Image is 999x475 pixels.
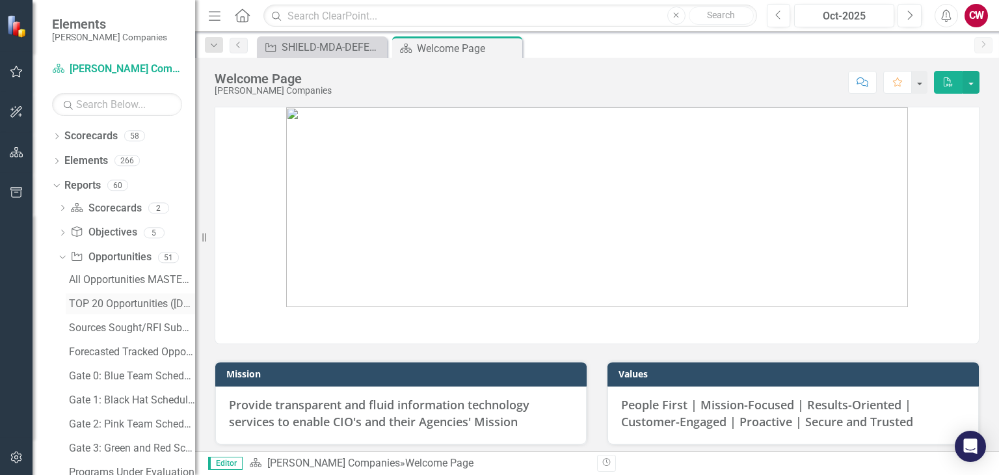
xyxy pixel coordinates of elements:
[158,252,179,263] div: 51
[229,397,529,429] span: Provide transparent and fluid information technology services to enable CIO's and their Agencies'...
[286,107,908,307] img: image%20v4.png
[208,457,243,470] span: Editor
[107,180,128,191] div: 60
[215,72,332,86] div: Welcome Page
[69,442,195,454] div: Gate 3: Green and Red Schedule Report
[144,227,165,238] div: 5
[417,40,519,57] div: Welcome Page
[69,346,195,358] div: Forecasted Tracked Opportunities
[66,390,195,411] a: Gate 1: Black Hat Schedule Report
[70,201,141,216] a: Scorecards
[69,394,195,406] div: Gate 1: Black Hat Schedule Report
[64,154,108,169] a: Elements
[52,93,182,116] input: Search Below...
[64,129,118,144] a: Scorecards
[799,8,890,24] div: Oct-2025
[66,414,195,435] a: Gate 2: Pink Team Schedule Report
[282,39,384,55] div: SHIELD-MDA-DEFENSE-254898: MULTIPLE AWARD SCALABLE HOMELAND INNOVATIVE ENTERPRISE LAYERED DEFENSE...
[619,369,972,379] h3: Values
[52,62,182,77] a: [PERSON_NAME] Companies
[70,250,151,265] a: Opportunities
[794,4,894,27] button: Oct-2025
[52,16,167,32] span: Elements
[66,366,195,387] a: Gate 0: Blue Team Schedule Report
[215,86,332,96] div: [PERSON_NAME] Companies
[7,15,29,38] img: ClearPoint Strategy
[66,342,195,362] a: Forecasted Tracked Opportunities
[70,225,137,240] a: Objectives
[69,322,195,334] div: Sources Sought/RFI Submission Report
[114,156,140,167] div: 266
[69,370,195,382] div: Gate 0: Blue Team Schedule Report
[52,32,167,42] small: [PERSON_NAME] Companies
[69,418,195,430] div: Gate 2: Pink Team Schedule Report
[263,5,756,27] input: Search ClearPoint...
[267,457,400,469] a: [PERSON_NAME] Companies
[69,298,195,310] div: TOP 20 Opportunities ([DATE] Process)
[69,274,195,286] div: All Opportunities MASTER LIST
[66,293,195,314] a: TOP 20 Opportunities ([DATE] Process)
[148,202,169,213] div: 2
[66,438,195,459] a: Gate 3: Green and Red Schedule Report
[64,178,101,193] a: Reports
[66,318,195,338] a: Sources Sought/RFI Submission Report
[124,131,145,142] div: 58
[621,397,913,429] span: People First | Mission-Focused | Results-Oriented | Customer-Engaged | Proactive | Secure and Tru...
[226,369,580,379] h3: Mission
[955,431,986,462] div: Open Intercom Messenger
[965,4,988,27] button: CW
[249,456,587,471] div: »
[66,269,195,290] a: All Opportunities MASTER LIST
[260,39,384,55] a: SHIELD-MDA-DEFENSE-254898: MULTIPLE AWARD SCALABLE HOMELAND INNOVATIVE ENTERPRISE LAYERED DEFENSE...
[689,7,754,25] button: Search
[707,10,735,20] span: Search
[405,457,473,469] div: Welcome Page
